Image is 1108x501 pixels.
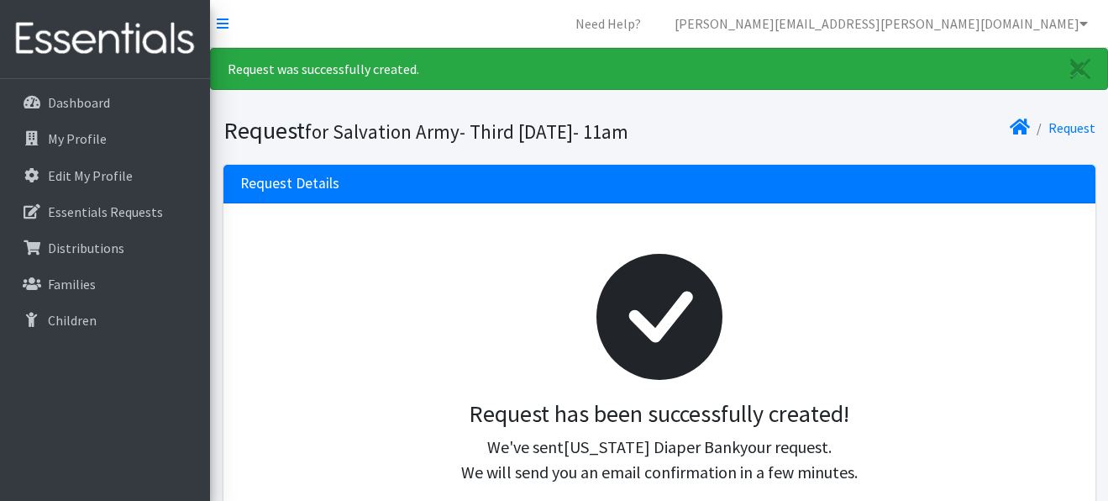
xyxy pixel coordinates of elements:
a: Request [1048,119,1095,136]
a: [PERSON_NAME][EMAIL_ADDRESS][PERSON_NAME][DOMAIN_NAME] [661,7,1101,40]
h3: Request Details [240,175,339,192]
a: Distributions [7,231,203,265]
p: Essentials Requests [48,203,163,220]
h1: Request [223,116,654,145]
a: Close [1053,49,1107,89]
p: My Profile [48,130,107,147]
p: Families [48,276,96,293]
a: Need Help? [562,7,654,40]
a: Essentials Requests [7,195,203,229]
p: Distributions [48,240,124,256]
p: We've sent your request. We will send you an email confirmation in a few minutes. [254,435,1065,485]
div: Request was successfully created. [210,48,1108,90]
p: Children [48,312,97,329]
a: Families [7,267,203,301]
p: Dashboard [48,94,110,111]
a: Children [7,303,203,337]
img: HumanEssentials [7,11,203,67]
h3: Request has been successfully created! [254,400,1065,429]
a: My Profile [7,122,203,156]
span: [US_STATE] Diaper Bank [564,436,740,457]
a: Dashboard [7,86,203,119]
p: Edit My Profile [48,167,133,184]
a: Edit My Profile [7,159,203,192]
small: for Salvation Army- Third [DATE]- 11am [305,119,628,144]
